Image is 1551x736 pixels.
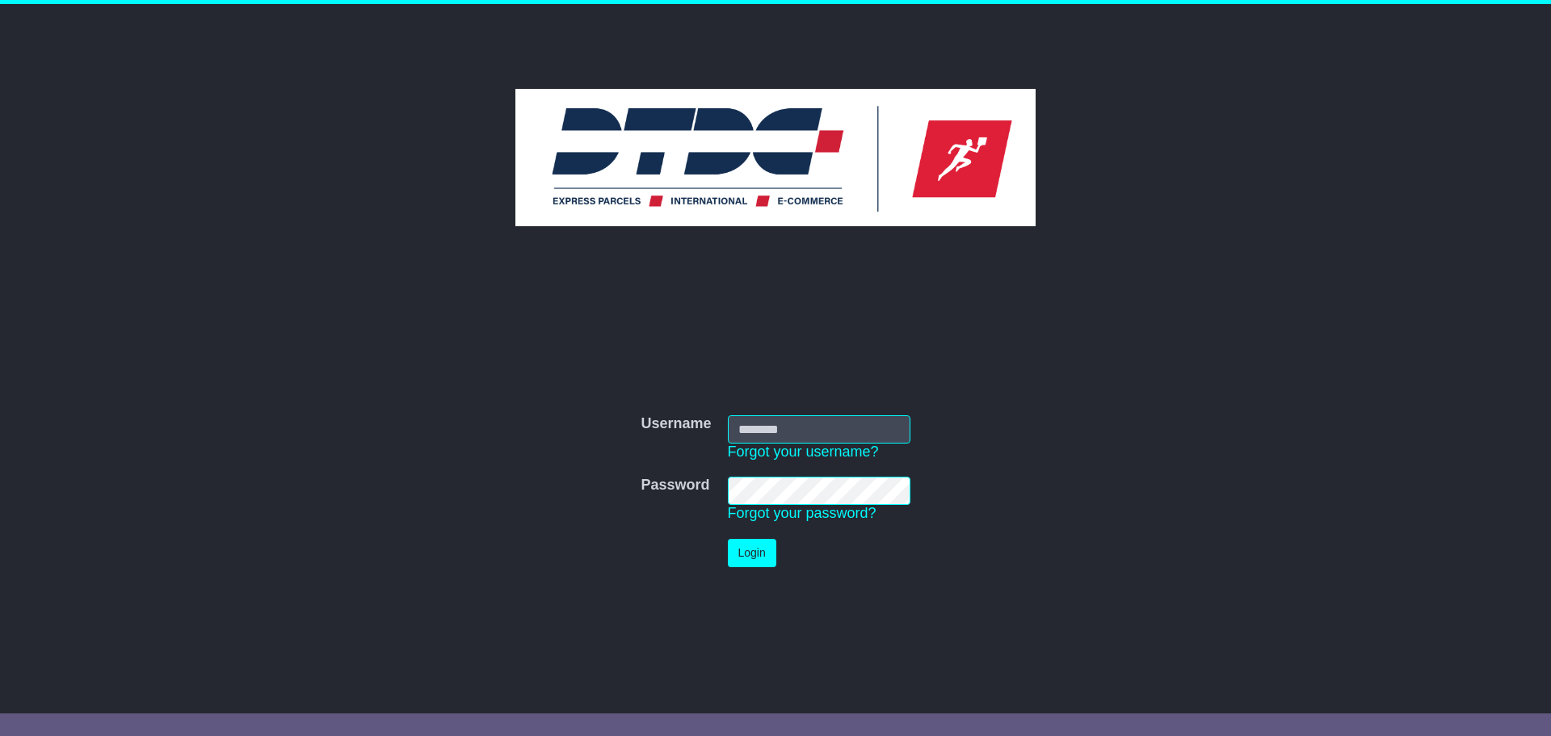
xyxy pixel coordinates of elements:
[515,89,1036,226] img: DTDC Australia
[728,539,776,567] button: Login
[728,505,876,521] a: Forgot your password?
[641,415,711,433] label: Username
[728,444,879,460] a: Forgot your username?
[641,477,709,494] label: Password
